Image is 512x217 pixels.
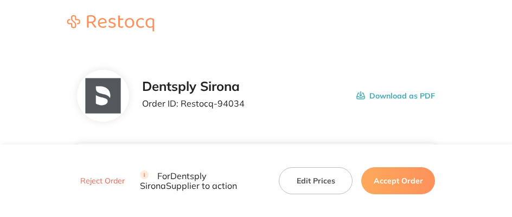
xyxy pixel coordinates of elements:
button: Download as PDF [356,79,435,113]
button: Edit Prices [279,167,353,194]
img: NTllNzd2NQ [85,78,120,114]
button: Accept Order [361,167,435,194]
a: Restocq logo [56,15,165,33]
p: Order ID: Restocq- 94034 [142,98,245,108]
p: For Dentsply Sirona Supplier to action [140,170,266,191]
button: Reject Order [77,176,128,186]
h2: Dentsply Sirona [142,79,245,94]
img: Restocq logo [56,15,165,31]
